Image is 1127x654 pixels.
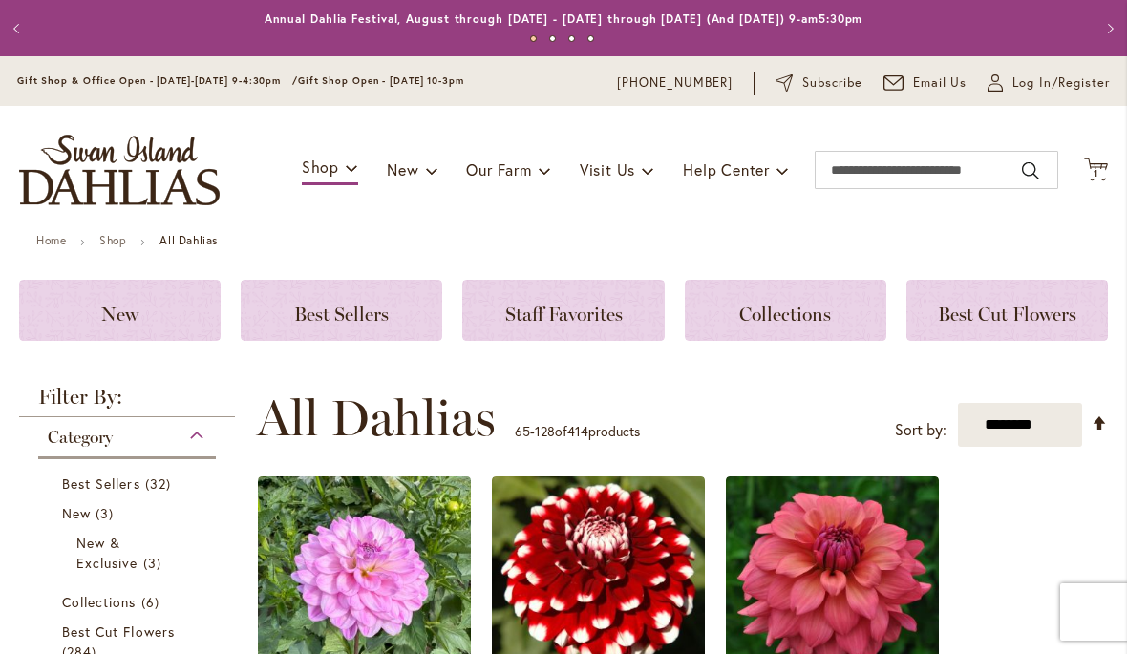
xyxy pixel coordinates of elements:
span: Subscribe [802,74,862,93]
span: 414 [567,422,588,440]
p: - of products [515,416,640,447]
a: Best Cut Flowers [906,280,1108,341]
span: New [101,303,138,326]
a: [PHONE_NUMBER] [617,74,733,93]
span: Shop [302,157,339,177]
label: Sort by: [895,412,946,448]
a: Email Us [883,74,968,93]
a: Collections [685,280,886,341]
span: Best Sellers [294,303,389,326]
button: 3 of 4 [568,35,575,42]
button: Next [1089,10,1127,48]
span: 1 [1094,167,1098,179]
a: Annual Dahlia Festival, August through [DATE] - [DATE] through [DATE] (And [DATE]) 9-am5:30pm [265,11,863,26]
span: Our Farm [466,159,531,179]
span: Collections [739,303,831,326]
span: Best Cut Flowers [938,303,1076,326]
a: Collections [62,592,197,612]
span: 128 [535,422,555,440]
strong: Filter By: [19,387,235,417]
span: Category [48,427,113,448]
a: Best Sellers [241,280,442,341]
a: Subscribe [776,74,862,93]
strong: All Dahlias [159,233,218,247]
a: Log In/Register [988,74,1110,93]
span: Help Center [683,159,770,179]
a: New [62,503,197,523]
a: Staff Favorites [462,280,664,341]
span: 65 [515,422,530,440]
a: New [19,280,221,341]
span: Log In/Register [1012,74,1110,93]
button: 1 [1084,158,1108,183]
span: Email Us [913,74,968,93]
span: Best Cut Flowers [62,622,175,641]
span: All Dahlias [257,390,496,447]
span: Gift Shop & Office Open - [DATE]-[DATE] 9-4:30pm / [17,74,298,87]
span: Gift Shop Open - [DATE] 10-3pm [298,74,464,87]
a: Home [36,233,66,247]
span: New [387,159,418,179]
button: 4 of 4 [587,35,594,42]
span: New [62,504,91,522]
button: 1 of 4 [530,35,537,42]
span: 32 [145,474,176,494]
a: Best Sellers [62,474,197,494]
span: New & Exclusive [76,534,138,572]
span: Best Sellers [62,475,140,493]
a: Shop [99,233,126,247]
button: 2 of 4 [549,35,556,42]
span: 3 [96,503,118,523]
a: store logo [19,135,220,205]
span: 6 [141,592,164,612]
a: New &amp; Exclusive [76,533,182,573]
span: 3 [143,553,166,573]
span: Staff Favorites [505,303,623,326]
span: Visit Us [580,159,635,179]
span: Collections [62,593,137,611]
